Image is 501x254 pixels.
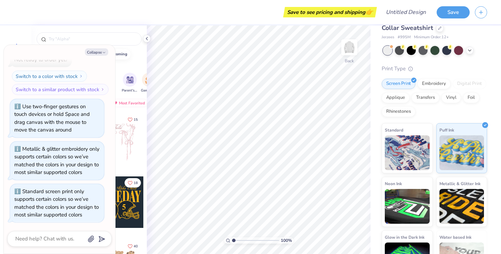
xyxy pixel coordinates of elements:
div: Embroidery [417,79,451,89]
span: Water based Ink [439,233,471,241]
img: Parent's Weekend Image [126,76,134,84]
button: Like [125,241,141,251]
button: filter button [141,73,157,93]
div: Most Favorited [109,99,148,107]
div: Vinyl [442,93,461,103]
button: Like [125,115,141,124]
div: Foil [463,93,479,103]
div: Save to see pricing and shipping [285,7,375,17]
span: 15 [134,118,138,121]
div: Screen Print [382,79,415,89]
span: 100 % [281,237,292,244]
span: Metallic & Glitter Ink [439,180,480,187]
span: Parent's Weekend [122,88,138,93]
input: Try "Alpha" [48,35,137,42]
img: Switch to a color with stock [79,74,83,78]
span: Standard [385,126,403,134]
button: Like [125,178,141,188]
span: 40 [134,245,138,248]
div: filter for Parent's Weekend [122,73,138,93]
div: Use two-finger gestures on touch devices or hold Space and drag canvas with the mouse to move the... [14,103,90,134]
img: Puff Ink [439,135,484,170]
div: filter for Game Day [141,73,157,93]
span: 👉 [365,8,373,16]
span: Jerzees [382,34,394,40]
span: Puff Ink [439,126,454,134]
img: Switch to a similar product with stock [101,87,105,92]
span: Game Day [141,88,157,93]
div: Transfers [412,93,439,103]
div: Print Type [382,65,487,73]
input: Untitled Design [380,5,431,19]
div: Digital Print [453,79,486,89]
img: Game Day Image [145,76,153,84]
button: Collapse [85,48,108,56]
div: Not ready to order yet? [14,56,68,63]
span: Minimum Order: 12 + [414,34,449,40]
img: Standard [385,135,430,170]
div: Metallic & glitter embroidery only supports certain colors so we’ve matched the colors in your de... [14,145,100,176]
img: Back [342,40,356,54]
button: Switch to a similar product with stock [12,84,109,95]
span: Glow in the Dark Ink [385,233,424,241]
div: Rhinestones [382,106,415,117]
img: Metallic & Glitter Ink [439,189,484,224]
img: Neon Ink [385,189,430,224]
button: Save [437,6,470,18]
button: Switch to a color with stock [12,71,87,82]
div: Back [345,58,354,64]
span: # 995M [398,34,411,40]
span: Neon Ink [385,180,402,187]
div: Applique [382,93,409,103]
div: Standard screen print only supports certain colors so we’ve matched the colors in your design to ... [14,188,99,219]
span: 18 [134,181,138,185]
button: filter button [122,73,138,93]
